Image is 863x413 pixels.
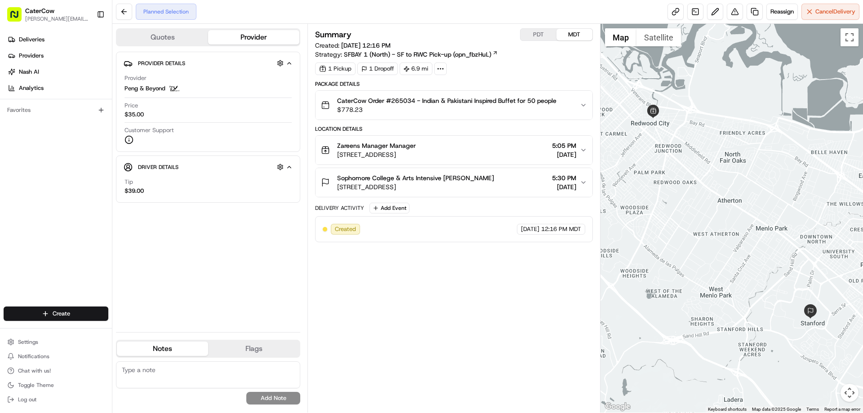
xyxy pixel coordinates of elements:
[85,130,144,139] span: API Documentation
[63,152,109,159] a: Powered byPylon
[125,126,174,134] span: Customer Support
[125,102,138,110] span: Price
[4,4,93,25] button: CaterCow[PERSON_NAME][EMAIL_ADDRESS][DOMAIN_NAME]
[9,36,164,50] p: Welcome 👋
[315,62,356,75] div: 1 Pickup
[9,131,16,138] div: 📗
[9,86,25,102] img: 1736555255976-a54dd68f-1ca7-489b-9aae-adbdc363a1c4
[5,127,72,143] a: 📗Knowledge Base
[125,187,144,195] div: $39.00
[18,353,49,360] span: Notifications
[53,310,70,318] span: Create
[552,182,576,191] span: [DATE]
[708,406,747,413] button: Keyboard shortcuts
[337,105,556,114] span: $778.23
[552,141,576,150] span: 5:05 PM
[18,338,38,346] span: Settings
[752,407,801,412] span: Map data ©2025 Google
[400,62,432,75] div: 6.9 mi
[369,203,409,213] button: Add Event
[124,56,293,71] button: Provider Details
[89,152,109,159] span: Pylon
[138,164,178,171] span: Driver Details
[556,29,592,40] button: MDT
[344,50,498,59] a: SFBAY 1 (North) - SF to RWC Pick-up (opn_fbzHuL)
[125,111,144,119] span: $35.00
[4,81,112,95] a: Analytics
[125,84,165,93] span: Peng & Beyond
[18,396,36,403] span: Log out
[766,4,798,20] button: Reassign
[125,74,147,82] span: Provider
[806,407,819,412] a: Terms (opens in new tab)
[31,86,147,95] div: Start new chat
[337,141,416,150] span: Zareens Manager Manager
[4,65,112,79] a: Nash AI
[605,28,636,46] button: Show street map
[23,58,148,67] input: Clear
[18,367,51,374] span: Chat with us!
[25,6,54,15] button: CaterCow
[25,15,89,22] button: [PERSON_NAME][EMAIL_ADDRESS][DOMAIN_NAME]
[337,150,416,159] span: [STREET_ADDRESS]
[552,150,576,159] span: [DATE]
[124,160,293,174] button: Driver Details
[603,401,632,413] a: Open this area in Google Maps (opens a new window)
[315,80,592,88] div: Package Details
[19,84,44,92] span: Analytics
[138,60,185,67] span: Provider Details
[4,336,108,348] button: Settings
[19,68,39,76] span: Nash AI
[169,83,180,94] img: profile_peng_cartwheel.jpg
[4,379,108,391] button: Toggle Theme
[636,28,681,46] button: Show satellite imagery
[315,204,364,212] div: Delivery Activity
[4,364,108,377] button: Chat with us!
[770,8,794,16] span: Reassign
[541,225,581,233] span: 12:16 PM MDT
[315,31,351,39] h3: Summary
[208,30,299,44] button: Provider
[315,125,592,133] div: Location Details
[520,29,556,40] button: PDT
[315,50,498,59] div: Strategy:
[125,178,133,186] span: Tip
[72,127,148,143] a: 💻API Documentation
[4,49,112,63] a: Providers
[337,96,556,105] span: CaterCow Order #265034 - Indian & Pakistani Inspired Buffet for 50 people
[521,225,539,233] span: [DATE]
[341,41,391,49] span: [DATE] 12:16 PM
[603,401,632,413] img: Google
[76,131,83,138] div: 💻
[337,182,494,191] span: [STREET_ADDRESS]
[4,103,108,117] div: Favorites
[117,342,208,356] button: Notes
[31,95,114,102] div: We're available if you need us!
[4,350,108,363] button: Notifications
[841,28,859,46] button: Toggle fullscreen view
[801,4,859,20] button: CancelDelivery
[335,225,356,233] span: Created
[316,168,592,197] button: Sophomore College & Arts Intensive [PERSON_NAME][STREET_ADDRESS]5:30 PM[DATE]
[337,173,494,182] span: Sophomore College & Arts Intensive [PERSON_NAME]
[19,52,44,60] span: Providers
[18,130,69,139] span: Knowledge Base
[315,41,391,50] span: Created:
[344,50,491,59] span: SFBAY 1 (North) - SF to RWC Pick-up (opn_fbzHuL)
[4,393,108,406] button: Log out
[9,9,27,27] img: Nash
[117,30,208,44] button: Quotes
[19,36,44,44] span: Deliveries
[815,8,855,16] span: Cancel Delivery
[18,382,54,389] span: Toggle Theme
[316,91,592,120] button: CaterCow Order #265034 - Indian & Pakistani Inspired Buffet for 50 people$778.23
[153,89,164,99] button: Start new chat
[208,342,299,356] button: Flags
[841,384,859,402] button: Map camera controls
[4,32,112,47] a: Deliveries
[824,407,860,412] a: Report a map error
[316,136,592,164] button: Zareens Manager Manager[STREET_ADDRESS]5:05 PM[DATE]
[4,306,108,321] button: Create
